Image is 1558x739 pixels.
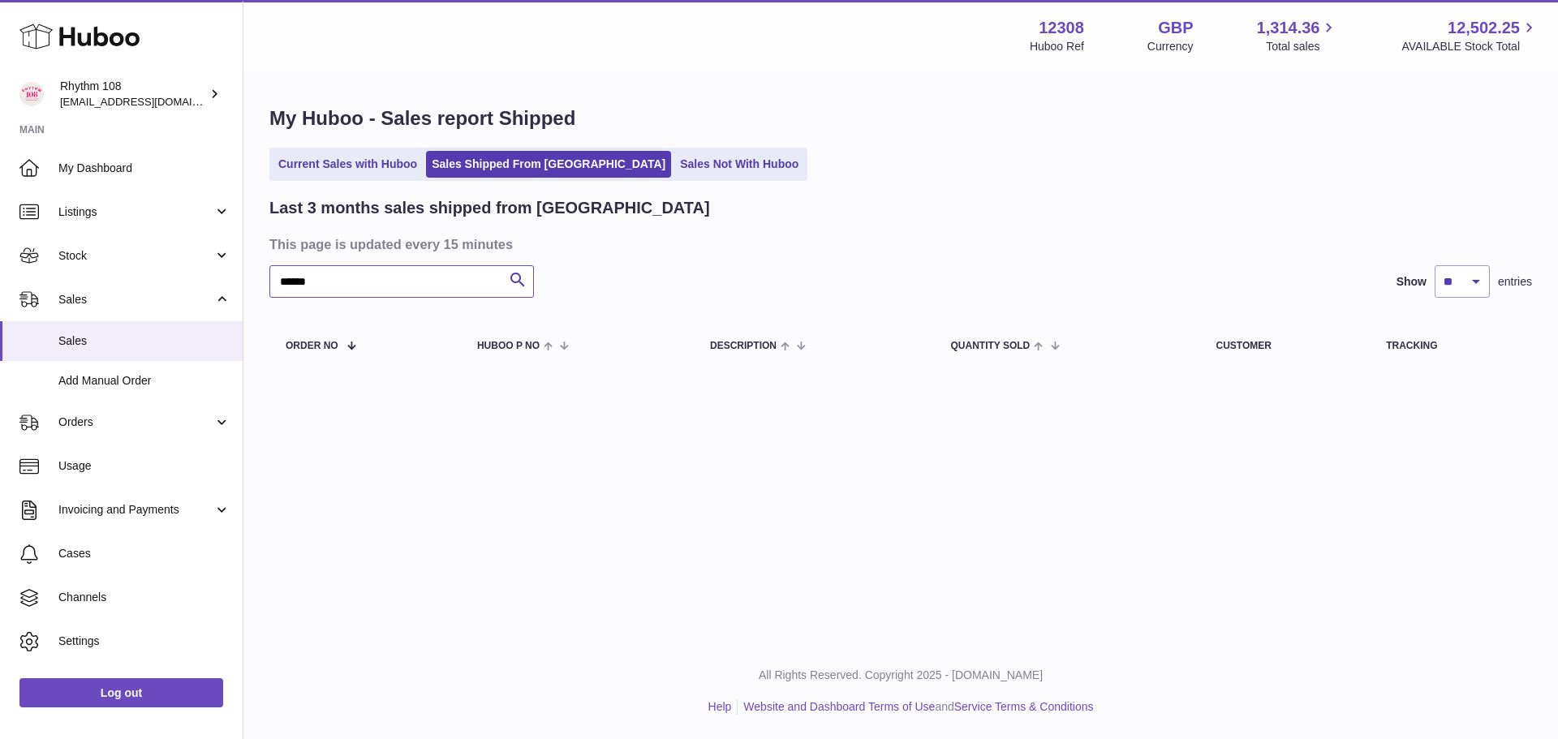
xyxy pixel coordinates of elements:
h1: My Huboo - Sales report Shipped [269,105,1532,131]
span: Quantity Sold [950,341,1030,351]
a: Sales Shipped From [GEOGRAPHIC_DATA] [426,151,671,178]
a: 1,314.36 Total sales [1257,17,1339,54]
a: Sales Not With Huboo [674,151,804,178]
strong: GBP [1158,17,1193,39]
span: Listings [58,204,213,220]
a: Current Sales with Huboo [273,151,423,178]
span: Total sales [1266,39,1338,54]
span: [EMAIL_ADDRESS][DOMAIN_NAME] [60,95,239,108]
div: Tracking [1386,341,1516,351]
span: Settings [58,634,230,649]
span: Sales [58,292,213,307]
span: AVAILABLE Stock Total [1401,39,1539,54]
img: internalAdmin-12308@internal.huboo.com [19,82,44,106]
span: Stock [58,248,213,264]
a: Service Terms & Conditions [954,700,1094,713]
span: Cases [58,546,230,561]
span: Add Manual Order [58,373,230,389]
a: 12,502.25 AVAILABLE Stock Total [1401,17,1539,54]
div: Currency [1147,39,1194,54]
span: My Dashboard [58,161,230,176]
span: entries [1498,274,1532,290]
span: Sales [58,333,230,349]
span: Usage [58,458,230,474]
span: Invoicing and Payments [58,502,213,518]
a: Log out [19,678,223,707]
label: Show [1397,274,1427,290]
span: Order No [286,341,338,351]
span: Orders [58,415,213,430]
span: Channels [58,590,230,605]
li: and [738,699,1093,715]
h3: This page is updated every 15 minutes [269,235,1528,253]
div: Rhythm 108 [60,79,206,110]
div: Huboo Ref [1030,39,1084,54]
span: Description [710,341,777,351]
a: Help [708,700,732,713]
h2: Last 3 months sales shipped from [GEOGRAPHIC_DATA] [269,197,710,219]
a: Website and Dashboard Terms of Use [743,700,935,713]
strong: 12308 [1039,17,1084,39]
span: 1,314.36 [1257,17,1320,39]
p: All Rights Reserved. Copyright 2025 - [DOMAIN_NAME] [256,668,1545,683]
div: Customer [1216,341,1354,351]
span: 12,502.25 [1448,17,1520,39]
span: Huboo P no [477,341,540,351]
